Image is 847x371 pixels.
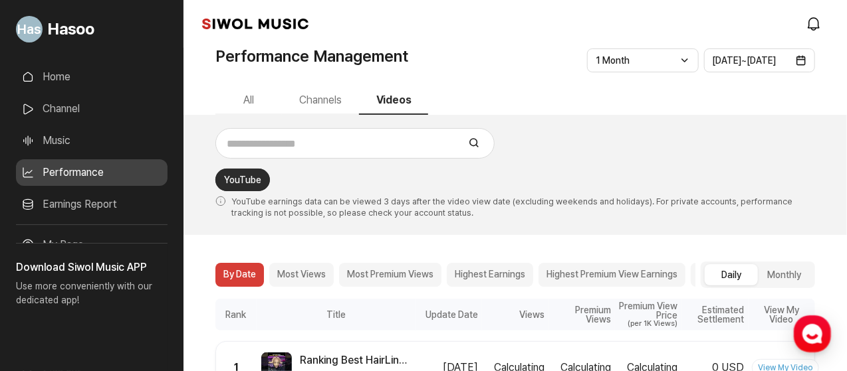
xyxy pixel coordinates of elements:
[4,261,88,294] a: Home
[758,264,811,285] button: Monthly
[220,134,458,153] input: Search for videos
[619,301,677,320] div: Premium View Price
[215,87,282,115] button: All
[215,263,264,287] button: By Date
[48,17,94,41] span: Hasoo
[215,169,270,191] a: YouTube
[215,44,408,68] h1: Performance Management
[16,232,168,258] a: My Page
[447,263,533,287] button: Highest Earnings
[34,281,57,291] span: Home
[682,299,749,331] div: Estimated Settlement
[172,261,255,294] a: Settings
[110,281,150,292] span: Messages
[482,299,548,331] div: Views
[257,299,416,331] div: Title
[749,299,815,331] div: View My Video
[16,64,168,90] a: Home
[713,55,777,66] span: [DATE] ~ [DATE]
[16,96,168,122] a: Channel
[197,281,229,291] span: Settings
[16,11,168,48] a: Go to My Profile
[619,320,677,327] div: (per 1K Views)
[16,260,168,275] h3: Download Siwol Music APP
[282,87,359,115] button: Channels
[88,261,172,294] a: Messages
[416,299,482,331] div: Update Date
[359,87,428,115] button: Videos
[539,263,685,287] button: Highest Premium View Earnings
[704,48,816,72] button: [DATE]~[DATE]
[16,191,168,218] a: Earnings Report
[300,352,412,368] span: Ranking Best HairLine Check Moments😭
[16,159,168,186] a: Performance
[339,263,441,287] button: Most Premium Views
[691,263,781,287] button: Most Subscribers
[215,188,815,222] p: YouTube earnings data can be viewed 3 days after the video view date (excluding weekends and holi...
[705,264,758,285] button: Daily
[16,127,168,154] a: Music
[548,299,615,331] div: Premium Views
[596,55,630,66] span: 1 Month
[269,263,334,287] button: Most Views
[16,275,168,318] p: Use more conveniently with our dedicated app!
[802,11,828,37] a: modal.notifications
[215,299,257,331] div: Rank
